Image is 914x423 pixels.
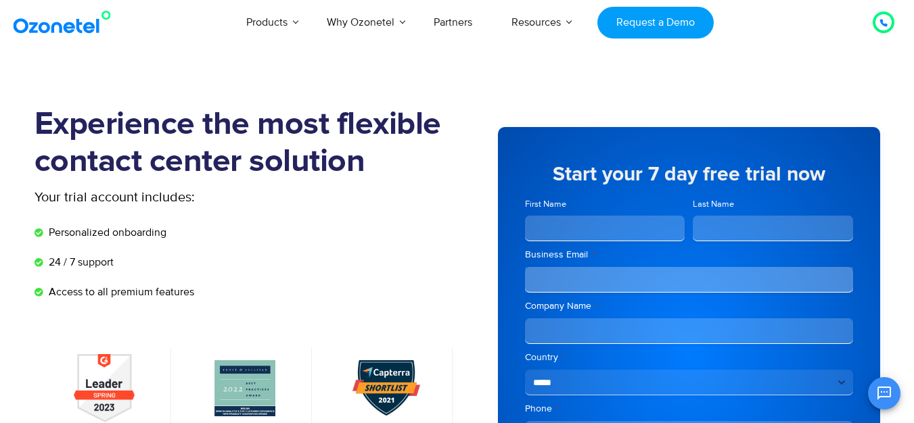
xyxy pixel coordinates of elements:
h5: Start your 7 day free trial now [525,164,853,184]
label: First Name [525,198,685,211]
label: Business Email [525,248,853,262]
span: 24 / 7 support [45,254,114,270]
h1: Experience the most flexible contact center solution [35,106,457,180]
a: Request a Demo [597,7,713,39]
button: Open chat [868,377,900,409]
label: Company Name [525,299,853,313]
p: Your trial account includes: [35,187,356,207]
label: Country [525,351,853,364]
label: Last Name [693,198,853,211]
label: Phone [525,402,853,416]
span: Access to all premium features [45,284,194,300]
span: Personalized onboarding [45,224,166,241]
